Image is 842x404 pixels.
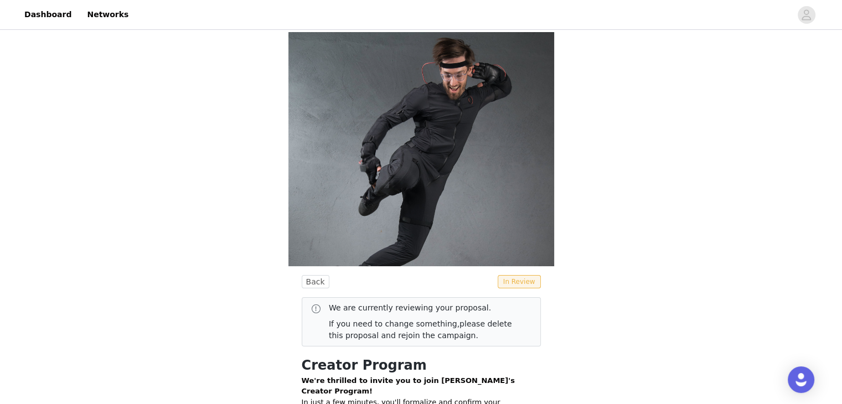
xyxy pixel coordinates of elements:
[801,6,812,24] div: avatar
[498,275,541,288] span: In Review
[80,2,135,27] a: Networks
[302,376,515,396] strong: We're thrilled to invite you to join [PERSON_NAME]'s Creator Program!
[302,355,541,375] h1: Creator Program
[329,302,523,314] p: We are currently reviewing your proposal.
[18,2,78,27] a: Dashboard
[302,275,329,288] button: Back
[329,318,523,341] p: If you need to change something,
[288,32,554,266] img: campaign image
[788,366,814,393] div: Open Intercom Messenger
[329,319,512,340] a: please delete this proposal and rejoin the campaign.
